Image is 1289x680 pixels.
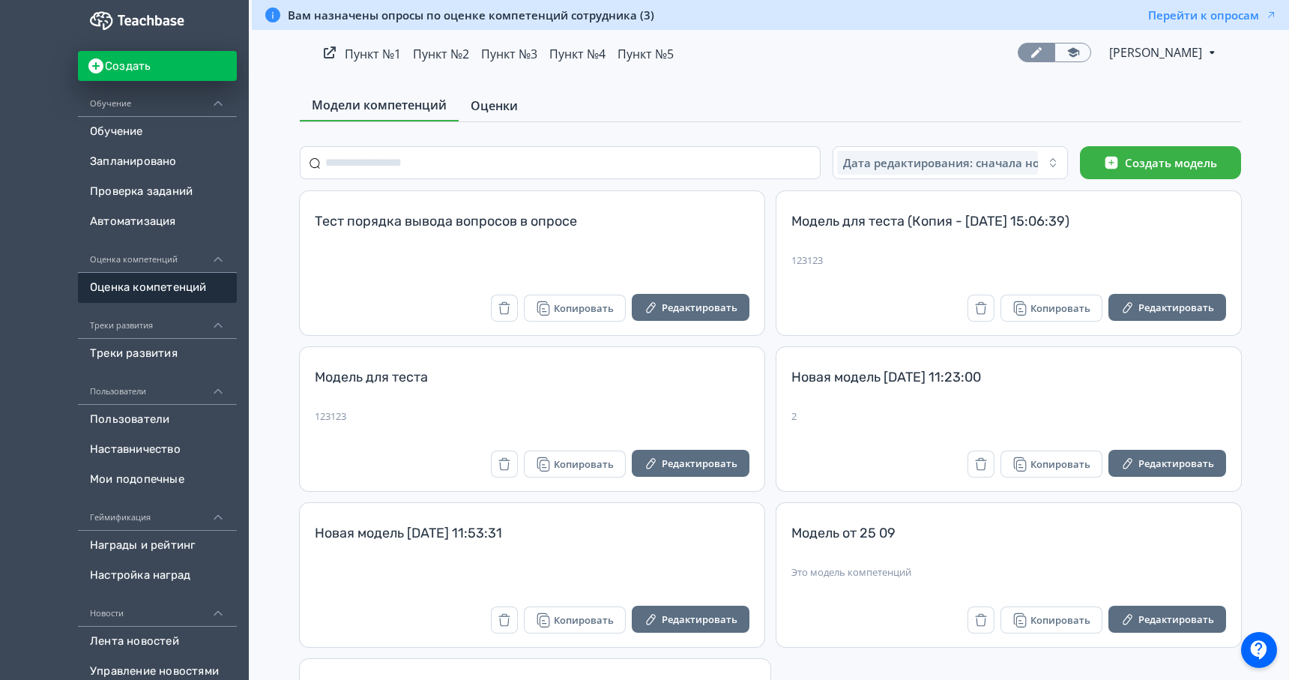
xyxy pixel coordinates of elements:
[312,96,447,114] span: Модели компетенций
[1000,451,1102,478] button: Копировать
[78,435,237,465] a: Наставничество
[843,155,1062,170] span: Дата редактирования: сначала новые
[288,7,654,22] span: Вам назначены опросы по оценке компетенций сотрудника (3)
[632,294,749,321] button: Редактировать
[632,450,749,479] a: Редактировать
[345,46,401,62] a: Пункт №1
[78,465,237,495] a: Мои подопечные
[1108,606,1226,635] a: Редактировать
[78,339,237,369] a: Треки развития
[78,495,237,531] div: Геймификация
[78,405,237,435] a: Пользователи
[632,606,749,633] button: Редактировать
[632,294,749,323] a: Редактировать
[632,450,749,477] button: Редактировать
[315,368,749,404] div: Модель для теста
[618,46,674,62] a: Пункт №5
[1108,294,1226,321] button: Редактировать
[791,368,1226,404] div: Новая модель [DATE] 11:23:00
[1054,43,1091,62] a: Переключиться в режим ученика
[78,207,237,237] a: Автоматизация
[1108,606,1226,633] button: Редактировать
[471,97,518,115] span: Оценки
[78,273,237,303] a: Оценка компетенций
[632,606,749,635] a: Редактировать
[78,117,237,147] a: Обучение
[78,627,237,657] a: Лента новостей
[78,369,237,405] div: Пользователи
[524,451,626,478] button: Копировать
[1000,295,1102,322] button: Копировать
[78,177,237,207] a: Проверка заданий
[78,237,237,273] div: Оценка компетенций
[315,410,749,422] div: 123123
[1108,450,1226,477] button: Редактировать
[481,46,537,62] a: Пункт №3
[524,607,626,634] button: Копировать
[791,524,1226,560] div: Модель от 25 09
[549,46,606,62] a: Пункт №4
[315,524,749,560] div: Новая модель [DATE] 11:53:31
[78,81,237,117] div: Обучение
[791,410,1226,422] div: 2
[833,146,1068,179] button: Дата редактирования: сначала новые
[78,531,237,561] a: Награды и рейтинг
[1109,43,1204,61] span: Александр Лесков
[315,212,749,248] div: Тест порядка вывода вопросов в опросе
[791,566,1226,578] div: Это модель компетенций
[791,254,1226,266] div: 123123
[78,591,237,627] div: Новости
[78,561,237,591] a: Настройка наград
[78,147,237,177] a: Запланировано
[78,51,237,81] button: Создать
[1108,450,1226,479] a: Редактировать
[791,212,1226,248] div: Модель для теста (Копия - [DATE] 15:06:39)
[413,46,469,62] a: Пункт №2
[1148,7,1277,22] button: Перейти к опросам
[524,295,626,322] button: Копировать
[1080,146,1241,179] button: Создать модель
[1000,607,1102,634] button: Копировать
[78,303,237,339] div: Треки развития
[1108,294,1226,323] a: Редактировать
